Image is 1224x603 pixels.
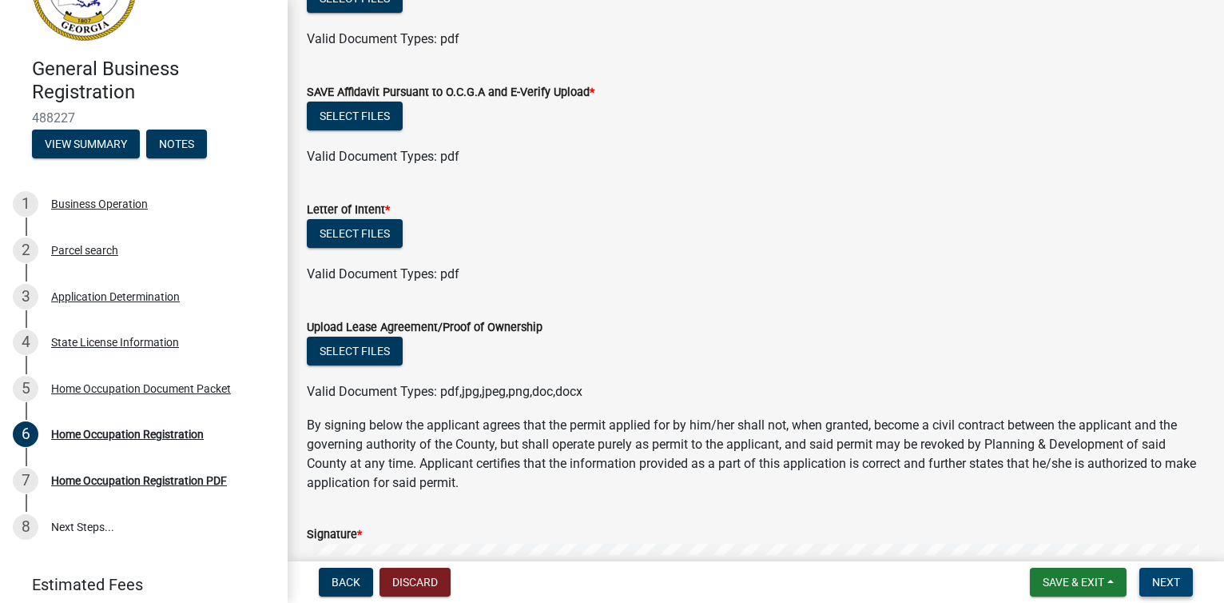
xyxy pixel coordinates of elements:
[146,138,207,151] wm-modal-confirm: Notes
[307,31,459,46] span: Valid Document Types: pdf
[1152,576,1180,589] span: Next
[380,568,451,597] button: Discard
[13,514,38,540] div: 8
[307,266,459,282] span: Valid Document Types: pdf
[307,102,403,130] button: Select files
[307,322,542,333] label: Upload Lease Agreement/Proof of Ownership
[13,191,38,217] div: 1
[307,337,403,365] button: Select files
[32,58,275,104] h4: General Business Registration
[307,149,459,164] span: Valid Document Types: pdf
[13,376,38,401] div: 5
[13,238,38,263] div: 2
[307,529,362,541] label: Signature
[332,576,360,589] span: Back
[307,205,390,216] label: Letter of Intent
[51,291,180,302] div: Application Determination
[1139,568,1193,597] button: Next
[51,475,227,486] div: Home Occupation Registration PDF
[13,421,38,447] div: 6
[32,110,256,126] span: 488227
[51,383,231,394] div: Home Occupation Document Packet
[307,384,582,399] span: Valid Document Types: pdf,jpg,jpeg,png,doc,docx
[146,130,207,158] button: Notes
[51,198,148,210] div: Business Operation
[32,138,140,151] wm-modal-confirm: Summary
[32,130,140,158] button: View Summary
[1043,576,1104,589] span: Save & Exit
[51,337,179,348] div: State License Information
[307,416,1205,493] p: By signing below the applicant agrees that the permit applied for by him/her shall not, when gran...
[13,329,38,355] div: 4
[307,219,403,248] button: Select files
[1030,568,1127,597] button: Save & Exit
[13,468,38,493] div: 7
[319,568,373,597] button: Back
[307,87,594,98] label: SAVE Affidavit Pursuant to O.C.G.A and E-Verify Upload
[13,284,38,309] div: 3
[51,429,204,440] div: Home Occupation Registration
[13,569,262,601] a: Estimated Fees
[51,245,118,256] div: Parcel search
